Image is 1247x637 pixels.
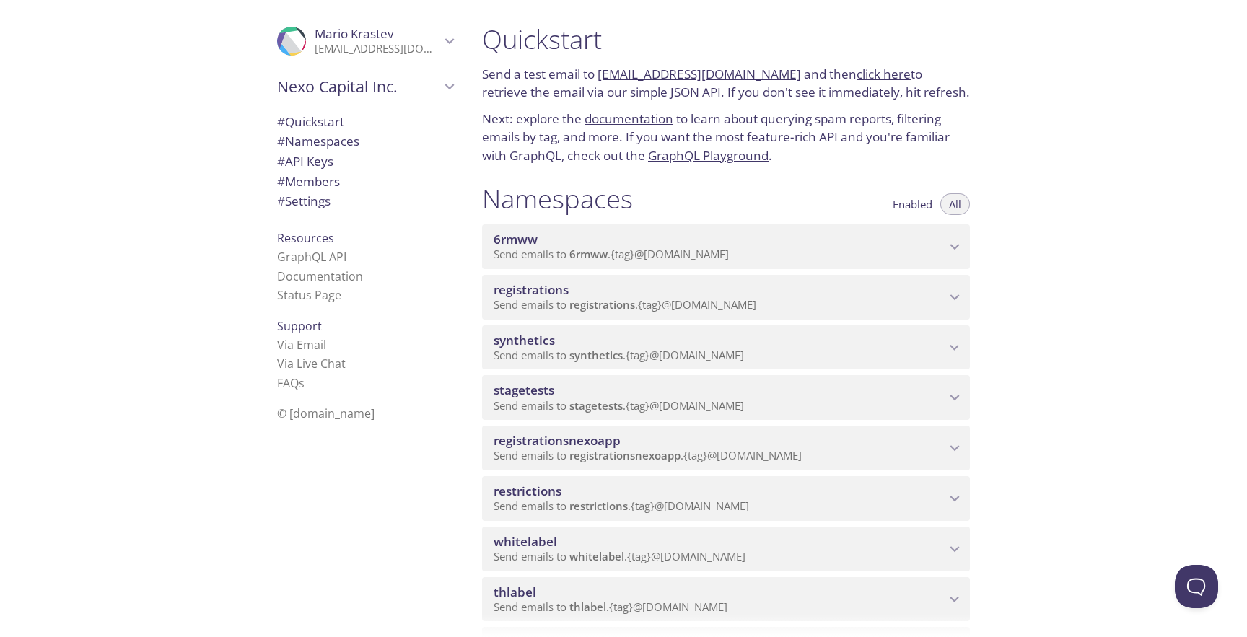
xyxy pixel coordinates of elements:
[277,405,375,421] span: © [DOMAIN_NAME]
[482,476,970,521] div: restrictions namespace
[277,230,334,246] span: Resources
[277,113,344,130] span: Quickstart
[266,191,465,211] div: Team Settings
[494,599,727,614] span: Send emails to . {tag} @[DOMAIN_NAME]
[277,153,285,170] span: #
[482,325,970,370] div: synthetics namespace
[266,131,465,151] div: Namespaces
[277,193,331,209] span: Settings
[482,577,970,622] div: thlabel namespace
[277,375,305,391] a: FAQ
[494,281,569,298] span: registrations
[266,151,465,172] div: API Keys
[277,337,326,353] a: Via Email
[494,549,745,563] span: Send emails to . {tag} @[DOMAIN_NAME]
[494,533,557,550] span: whitelabel
[482,23,970,56] h1: Quickstart
[277,193,285,209] span: #
[277,76,440,97] span: Nexo Capital Inc.
[494,448,802,462] span: Send emails to . {tag} @[DOMAIN_NAME]
[482,65,970,102] p: Send a test email to and then to retrieve the email via our simple JSON API. If you don't see it ...
[648,147,769,164] a: GraphQL Playground
[569,498,628,513] span: restrictions
[277,113,285,130] span: #
[482,426,970,470] div: registrationsnexoapp namespace
[277,153,333,170] span: API Keys
[299,375,305,391] span: s
[482,183,633,215] h1: Namespaces
[277,133,285,149] span: #
[569,247,608,261] span: 6rmww
[494,498,749,513] span: Send emails to . {tag} @[DOMAIN_NAME]
[494,247,729,261] span: Send emails to . {tag} @[DOMAIN_NAME]
[266,112,465,132] div: Quickstart
[482,527,970,571] div: whitelabel namespace
[569,448,681,462] span: registrationsnexoapp
[884,193,941,215] button: Enabled
[266,68,465,105] div: Nexo Capital Inc.
[277,287,341,303] a: Status Page
[482,224,970,269] div: 6rmww namespace
[494,231,538,247] span: 6rmww
[482,375,970,420] div: stagetests namespace
[277,173,340,190] span: Members
[494,483,561,499] span: restrictions
[569,297,635,312] span: registrations
[494,584,536,600] span: thlabel
[1175,565,1218,608] iframe: Help Scout Beacon - Open
[585,110,673,127] a: documentation
[482,275,970,320] div: registrations namespace
[857,66,911,82] a: click here
[315,42,440,56] p: [EMAIL_ADDRESS][DOMAIN_NAME]
[494,348,744,362] span: Send emails to . {tag} @[DOMAIN_NAME]
[494,382,554,398] span: stagetests
[494,398,744,413] span: Send emails to . {tag} @[DOMAIN_NAME]
[277,173,285,190] span: #
[494,332,555,348] span: synthetics
[266,17,465,65] div: Mario Krastev
[569,348,623,362] span: synthetics
[277,318,322,334] span: Support
[277,249,346,265] a: GraphQL API
[277,268,363,284] a: Documentation
[569,599,606,614] span: thlabel
[277,356,346,372] a: Via Live Chat
[277,133,359,149] span: Namespaces
[940,193,970,215] button: All
[494,297,756,312] span: Send emails to . {tag} @[DOMAIN_NAME]
[569,549,624,563] span: whitelabel
[482,110,970,165] p: Next: explore the to learn about querying spam reports, filtering emails by tag, and more. If you...
[598,66,801,82] a: [EMAIL_ADDRESS][DOMAIN_NAME]
[569,398,623,413] span: stagetests
[266,172,465,192] div: Members
[494,432,621,449] span: registrationsnexoapp
[315,25,394,42] span: Mario Krastev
